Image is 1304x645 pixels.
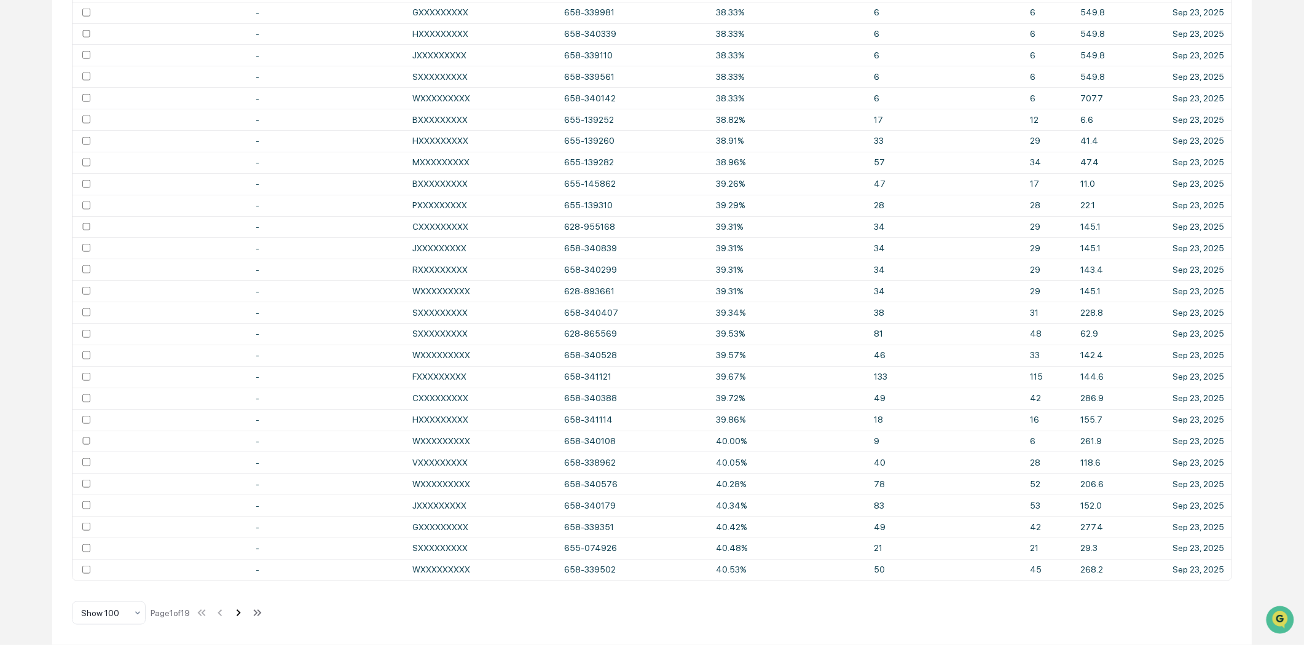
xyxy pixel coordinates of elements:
[12,26,224,45] p: How can we help?
[1165,495,1231,516] td: Sep 23, 2025
[1023,473,1073,495] td: 52
[151,608,190,618] div: Page 1 of 19
[406,130,557,152] td: HXXXXXXXXX
[1023,66,1073,87] td: 6
[406,345,557,366] td: WXXXXXXXXX
[709,87,867,109] td: 38.33%
[406,44,557,66] td: JXXXXXXXXX
[557,259,709,280] td: 658-340299
[1023,537,1073,559] td: 21
[1165,2,1231,23] td: Sep 23, 2025
[709,173,867,195] td: 39.26%
[1165,23,1231,45] td: Sep 23, 2025
[1165,280,1231,302] td: Sep 23, 2025
[248,516,406,537] td: -
[1165,409,1231,431] td: Sep 23, 2025
[248,302,406,323] td: -
[1073,66,1165,87] td: 549.8
[248,495,406,516] td: -
[406,2,557,23] td: GXXXXXXXXX
[709,302,867,323] td: 39.34%
[12,179,22,189] div: 🔎
[1073,130,1165,152] td: 41.4
[406,516,557,537] td: GXXXXXXXXX
[557,173,709,195] td: 655-145862
[248,388,406,409] td: -
[557,366,709,388] td: 658-341121
[557,302,709,323] td: 658-340407
[1165,537,1231,559] td: Sep 23, 2025
[406,388,557,409] td: CXXXXXXXXX
[406,431,557,452] td: WXXXXXXXXX
[866,537,1023,559] td: 21
[1073,537,1165,559] td: 29.3
[709,130,867,152] td: 38.91%
[557,409,709,431] td: 658-341114
[1165,473,1231,495] td: Sep 23, 2025
[709,431,867,452] td: 40.00%
[866,87,1023,109] td: 6
[7,173,82,195] a: 🔎Data Lookup
[1023,495,1073,516] td: 53
[1165,87,1231,109] td: Sep 23, 2025
[1073,87,1165,109] td: 707.7
[248,44,406,66] td: -
[709,195,867,216] td: 39.29%
[557,66,709,87] td: 658-339561
[1023,87,1073,109] td: 6
[248,451,406,473] td: -
[248,173,406,195] td: -
[1023,152,1073,173] td: 34
[1073,302,1165,323] td: 228.8
[406,537,557,559] td: SXXXXXXXXX
[557,2,709,23] td: 658-339981
[1073,152,1165,173] td: 47.4
[1023,130,1073,152] td: 29
[87,208,149,217] a: Powered byPylon
[866,237,1023,259] td: 34
[1165,109,1231,130] td: Sep 23, 2025
[406,259,557,280] td: RXXXXXXXXX
[866,130,1023,152] td: 33
[248,473,406,495] td: -
[709,152,867,173] td: 38.96%
[248,152,406,173] td: -
[84,150,157,172] a: 🗄️Attestations
[406,152,557,173] td: MXXXXXXXXX
[1165,152,1231,173] td: Sep 23, 2025
[1165,559,1231,580] td: Sep 23, 2025
[866,559,1023,580] td: 50
[1073,559,1165,580] td: 268.2
[12,156,22,166] div: 🖐️
[42,94,202,106] div: Start new chat
[406,66,557,87] td: SXXXXXXXXX
[866,216,1023,238] td: 34
[1165,388,1231,409] td: Sep 23, 2025
[406,559,557,580] td: WXXXXXXXXX
[557,345,709,366] td: 658-340528
[866,195,1023,216] td: 28
[866,516,1023,537] td: 49
[1165,302,1231,323] td: Sep 23, 2025
[866,345,1023,366] td: 46
[709,323,867,345] td: 39.53%
[248,237,406,259] td: -
[709,559,867,580] td: 40.53%
[1023,280,1073,302] td: 29
[709,473,867,495] td: 40.28%
[248,66,406,87] td: -
[709,366,867,388] td: 39.67%
[1073,2,1165,23] td: 549.8
[866,431,1023,452] td: 9
[557,388,709,409] td: 658-340388
[406,409,557,431] td: HXXXXXXXXX
[709,23,867,45] td: 38.33%
[866,366,1023,388] td: 133
[248,323,406,345] td: -
[248,431,406,452] td: -
[1023,237,1073,259] td: 29
[866,44,1023,66] td: 6
[866,173,1023,195] td: 47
